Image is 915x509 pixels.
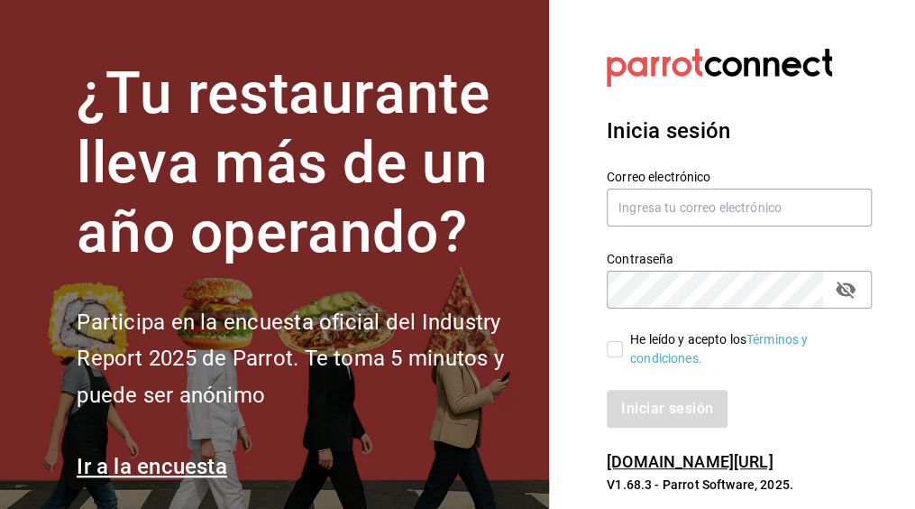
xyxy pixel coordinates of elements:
[607,476,872,494] p: V1.68.3 - Parrot Software, 2025.
[607,115,872,147] h3: Inicia sesión
[77,60,527,267] h1: ¿Tu restaurante lleva más de un año operando?
[607,171,872,183] label: Correo electrónico
[630,330,857,368] div: He leído y acepto los
[607,189,872,227] input: Ingresa tu correo electrónico
[77,304,527,414] h2: Participa en la encuesta oficial del Industry Report 2025 de Parrot. Te toma 5 minutos y puede se...
[77,454,227,479] a: Ir a la encuesta
[607,452,773,471] a: [DOMAIN_NAME][URL]
[607,253,872,265] label: Contraseña
[830,274,861,305] button: passwordField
